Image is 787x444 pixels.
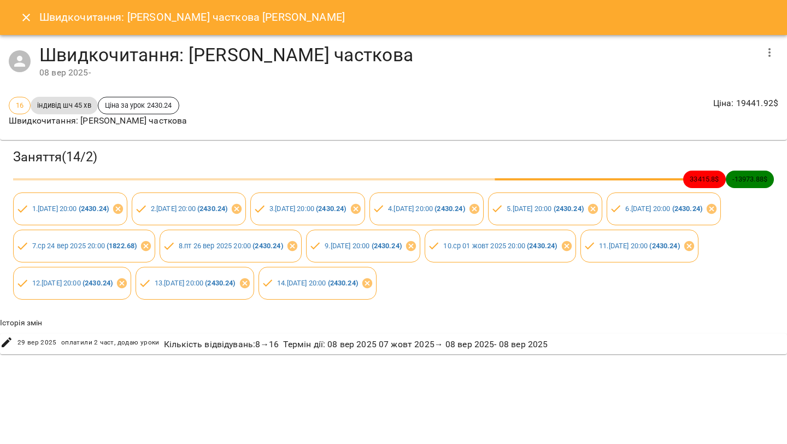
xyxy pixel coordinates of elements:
[672,205,702,213] b: ( 2430.24 )
[179,242,283,250] a: 8.пт 26 вер 2025 20:00 (2430.24)
[252,242,283,250] b: ( 2430.24 )
[425,230,576,262] div: 10.ср 01 жовт 2025 20:00 (2430.24)
[197,205,227,213] b: ( 2430.24 )
[507,205,584,213] a: 5.[DATE] 20:00 (2430.24)
[713,97,778,110] p: Ціна : 19441.92 $
[39,44,756,66] h4: Швидкочитання: [PERSON_NAME] часткова
[9,114,187,127] p: Швидкочитання: [PERSON_NAME] часткова
[61,337,160,348] span: оплатили 2 част, додаю уроки
[136,267,254,300] div: 13.[DATE] 20:00 (2430.24)
[160,230,301,262] div: 8.пт 26 вер 2025 20:00 (2430.24)
[328,279,358,287] b: ( 2430.24 )
[488,192,602,225] div: 5.[DATE] 20:00 (2430.24)
[683,174,725,184] span: 33415.8 $
[281,336,550,353] div: Термін дії : 08 вер 2025 07 жовт 2025 → 08 вер 2025 - 08 вер 2025
[32,242,137,250] a: 7.ср 24 вер 2025 20:00 (1822.68)
[155,279,236,287] a: 13.[DATE] 20:00 (2430.24)
[13,4,39,31] button: Close
[649,242,679,250] b: ( 2430.24 )
[13,230,155,262] div: 7.ср 24 вер 2025 20:00 (1822.68)
[79,205,109,213] b: ( 2430.24 )
[277,279,358,287] a: 14.[DATE] 20:00 (2430.24)
[162,336,281,353] div: Кількість відвідувань : 8 → 16
[269,205,346,213] a: 3.[DATE] 20:00 (2430.24)
[306,230,420,262] div: 9.[DATE] 20:00 (2430.24)
[32,279,113,287] a: 12.[DATE] 20:00 (2430.24)
[17,337,57,348] span: 29 вер 2025
[325,242,402,250] a: 9.[DATE] 20:00 (2430.24)
[259,267,377,300] div: 14.[DATE] 20:00 (2430.24)
[434,205,465,213] b: ( 2430.24 )
[726,174,774,184] span: -13973.88 $
[9,100,30,110] span: 16
[31,100,97,110] span: індивід шч 45 хв
[580,230,698,262] div: 11.[DATE] 20:00 (2430.24)
[151,205,228,213] a: 2.[DATE] 20:00 (2430.24)
[13,192,127,225] div: 1.[DATE] 20:00 (2430.24)
[316,205,346,213] b: ( 2430.24 )
[132,192,246,225] div: 2.[DATE] 20:00 (2430.24)
[13,267,131,300] div: 12.[DATE] 20:00 (2430.24)
[599,242,680,250] a: 11.[DATE] 20:00 (2430.24)
[205,279,235,287] b: ( 2430.24 )
[554,205,584,213] b: ( 2430.24 )
[250,192,365,225] div: 3.[DATE] 20:00 (2430.24)
[32,205,109,213] a: 1.[DATE] 20:00 (2430.24)
[607,192,721,225] div: 6.[DATE] 20:00 (2430.24)
[98,100,179,110] span: Ціна за урок 2430.24
[388,205,465,213] a: 4.[DATE] 20:00 (2430.24)
[39,66,756,79] div: 08 вер 2025 -
[369,192,484,225] div: 4.[DATE] 20:00 (2430.24)
[527,242,557,250] b: ( 2430.24 )
[39,9,345,26] h6: Швидкочитання: [PERSON_NAME] часткова [PERSON_NAME]
[625,205,702,213] a: 6.[DATE] 20:00 (2430.24)
[443,242,557,250] a: 10.ср 01 жовт 2025 20:00 (2430.24)
[83,279,113,287] b: ( 2430.24 )
[372,242,402,250] b: ( 2430.24 )
[13,149,774,166] h3: Заняття ( 14 / 2 )
[107,242,137,250] b: ( 1822.68 )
